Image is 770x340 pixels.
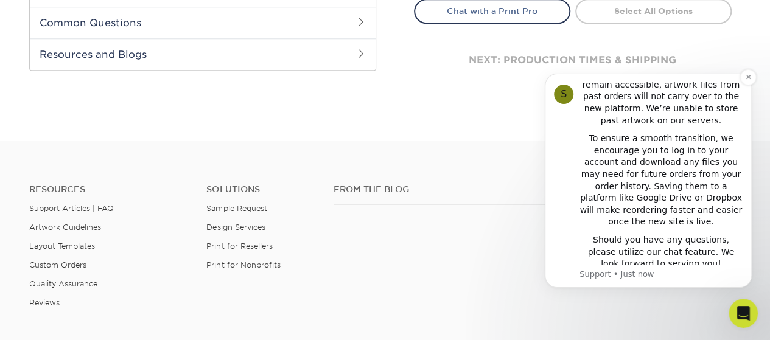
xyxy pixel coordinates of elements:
[29,241,95,251] a: Layout Templates
[206,241,272,251] a: Print for Resellers
[30,38,376,70] h2: Resources and Blogs
[527,55,770,307] iframe: Intercom notifications message
[29,279,97,288] a: Quality Assurance
[29,184,188,195] h4: Resources
[3,303,103,336] iframe: Google Customer Reviews
[414,24,732,97] div: next: production times & shipping
[206,223,265,232] a: Design Services
[729,299,758,328] iframe: Intercom live chat
[206,184,315,195] h4: Solutions
[30,7,376,38] h2: Common Questions
[29,260,86,269] a: Custom Orders
[206,204,267,213] a: Sample Request
[334,184,549,195] h4: From the Blog
[29,223,101,232] a: Artwork Guidelines
[206,260,280,269] a: Print for Nonprofits
[29,298,60,307] a: Reviews
[29,204,114,213] a: Support Articles | FAQ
